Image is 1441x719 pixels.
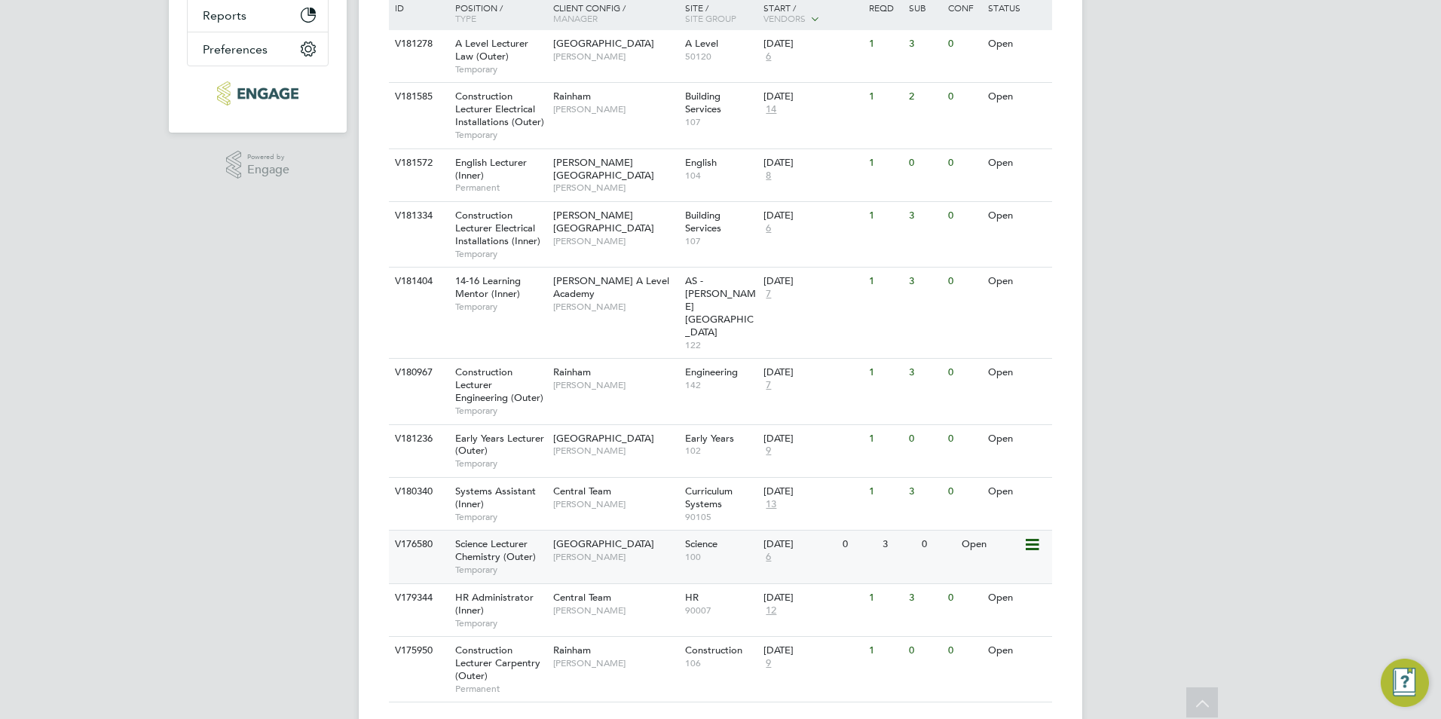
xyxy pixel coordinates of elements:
span: Reports [203,8,246,23]
div: V181572 [391,149,444,177]
span: 90007 [685,604,757,617]
div: 1 [865,637,904,665]
span: Construction Lecturer Carpentry (Outer) [455,644,540,682]
span: 104 [685,170,757,182]
span: Powered by [247,151,289,164]
span: 122 [685,339,757,351]
span: [PERSON_NAME] [553,657,678,669]
div: [DATE] [763,275,861,288]
span: HR Administrator (Inner) [455,591,534,617]
div: 1 [865,359,904,387]
span: Early Years [685,432,734,445]
span: [PERSON_NAME] [553,445,678,457]
span: [PERSON_NAME] A Level Academy [553,274,669,300]
span: 9 [763,445,773,457]
span: 6 [763,551,773,564]
div: V181278 [391,30,444,58]
div: 0 [944,268,984,295]
div: 3 [905,359,944,387]
span: Type [455,12,476,24]
span: 107 [685,116,757,128]
span: [PERSON_NAME] [553,498,678,510]
span: Temporary [455,405,546,417]
span: AS - [PERSON_NAME][GEOGRAPHIC_DATA] [685,274,756,338]
span: [PERSON_NAME][GEOGRAPHIC_DATA] [553,209,654,234]
span: Temporary [455,301,546,313]
div: Open [958,531,1023,558]
div: 0 [944,637,984,665]
span: [GEOGRAPHIC_DATA] [553,537,654,550]
span: Engineering [685,366,738,378]
div: 3 [905,268,944,295]
span: 6 [763,50,773,63]
span: [PERSON_NAME] [553,182,678,194]
div: 0 [839,531,878,558]
div: 3 [905,202,944,230]
div: 1 [865,478,904,506]
span: Systems Assistant (Inner) [455,485,536,510]
span: Central Team [553,485,611,497]
a: Go to home page [187,81,329,106]
div: 1 [865,202,904,230]
span: Vendors [763,12,806,24]
button: Engage Resource Center [1381,659,1429,707]
span: Engage [247,164,289,176]
span: Temporary [455,617,546,629]
div: V179344 [391,584,444,612]
div: 0 [944,202,984,230]
div: 3 [905,584,944,612]
div: 0 [944,584,984,612]
div: Open [984,30,1050,58]
div: Open [984,202,1050,230]
div: Open [984,478,1050,506]
div: V181236 [391,425,444,453]
div: Open [984,83,1050,111]
div: 0 [944,83,984,111]
span: Temporary [455,248,546,260]
span: [PERSON_NAME] [553,50,678,63]
span: Science [685,537,717,550]
span: HR [685,591,699,604]
span: Early Years Lecturer (Outer) [455,432,544,457]
span: Construction Lecturer Engineering (Outer) [455,366,543,404]
div: 1 [865,83,904,111]
span: [PERSON_NAME][GEOGRAPHIC_DATA] [553,156,654,182]
span: 14-16 Learning Mentor (Inner) [455,274,521,300]
div: 0 [944,149,984,177]
div: [DATE] [763,592,861,604]
div: Open [984,359,1050,387]
span: Rainham [553,644,591,656]
div: 0 [944,425,984,453]
span: 107 [685,235,757,247]
span: [GEOGRAPHIC_DATA] [553,37,654,50]
span: 7 [763,379,773,392]
button: Preferences [188,32,328,66]
span: Permanent [455,182,546,194]
div: [DATE] [763,157,861,170]
div: [DATE] [763,366,861,379]
span: Rainham [553,90,591,102]
span: 106 [685,657,757,669]
span: English Lecturer (Inner) [455,156,527,182]
span: Temporary [455,564,546,576]
span: Building Services [685,90,721,115]
div: 1 [865,149,904,177]
div: 0 [944,478,984,506]
div: V181334 [391,202,444,230]
span: [PERSON_NAME] [553,301,678,313]
span: Temporary [455,129,546,141]
div: Open [984,149,1050,177]
span: 7 [763,288,773,301]
span: Permanent [455,683,546,695]
span: A Level [685,37,718,50]
span: English [685,156,717,169]
div: [DATE] [763,433,861,445]
div: 0 [905,425,944,453]
div: Open [984,268,1050,295]
div: 1 [865,425,904,453]
div: 0 [944,30,984,58]
div: [DATE] [763,538,835,551]
div: V180967 [391,359,444,387]
div: [DATE] [763,485,861,498]
span: 102 [685,445,757,457]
